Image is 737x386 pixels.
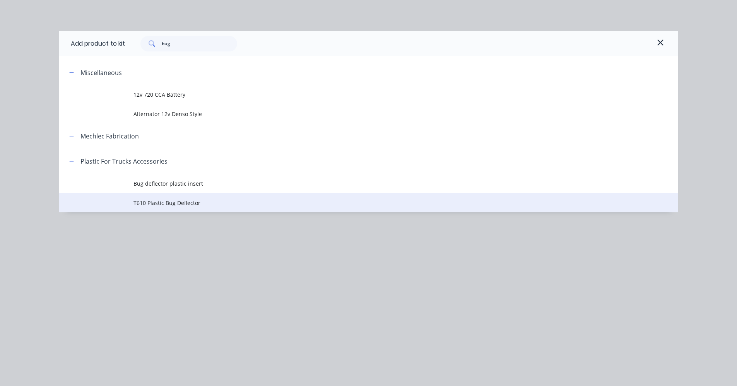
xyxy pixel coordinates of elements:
[80,132,139,141] div: Mechlec Fabrication
[80,157,168,166] div: Plastic For Trucks Accessories
[71,39,125,48] div: Add product to kit
[133,199,569,207] span: T610 Plastic Bug Deflector
[133,179,569,188] span: Bug deflector plastic insert
[133,110,569,118] span: Alternator 12v Denso Style
[133,91,569,99] span: 12v 720 CCA Battery
[80,68,122,77] div: Miscellaneous
[162,36,237,51] input: Search...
